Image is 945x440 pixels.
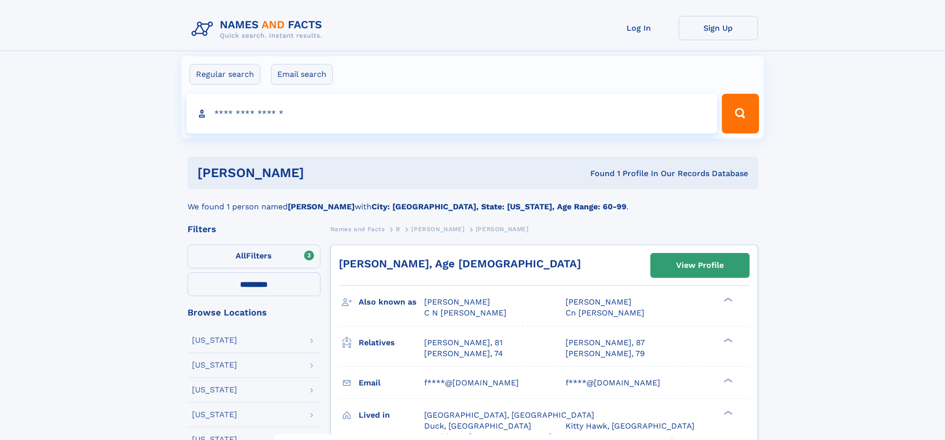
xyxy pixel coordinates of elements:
[651,253,749,277] a: View Profile
[192,336,237,344] div: [US_STATE]
[187,94,718,133] input: search input
[271,64,333,85] label: Email search
[721,337,733,343] div: ❯
[721,297,733,303] div: ❯
[411,226,464,233] span: [PERSON_NAME]
[188,308,320,317] div: Browse Locations
[679,16,758,40] a: Sign Up
[424,410,594,420] span: [GEOGRAPHIC_DATA], [GEOGRAPHIC_DATA]
[188,16,330,43] img: Logo Names and Facts
[424,421,531,431] span: Duck, [GEOGRAPHIC_DATA]
[599,16,679,40] a: Log In
[424,337,503,348] a: [PERSON_NAME], 81
[192,386,237,394] div: [US_STATE]
[721,409,733,416] div: ❯
[359,407,424,424] h3: Lived in
[359,294,424,311] h3: Also known as
[359,375,424,391] h3: Email
[396,226,400,233] span: B
[188,225,320,234] div: Filters
[339,257,581,270] a: [PERSON_NAME], Age [DEMOGRAPHIC_DATA]
[396,223,400,235] a: B
[424,308,506,317] span: C N [PERSON_NAME]
[676,254,724,277] div: View Profile
[359,334,424,351] h3: Relatives
[288,202,355,211] b: [PERSON_NAME]
[722,94,758,133] button: Search Button
[566,308,644,317] span: Cn [PERSON_NAME]
[372,202,627,211] b: City: [GEOGRAPHIC_DATA], State: [US_STATE], Age Range: 60-99
[566,297,631,307] span: [PERSON_NAME]
[330,223,385,235] a: Names and Facts
[189,64,260,85] label: Regular search
[236,251,246,260] span: All
[192,411,237,419] div: [US_STATE]
[566,421,694,431] span: Kitty Hawk, [GEOGRAPHIC_DATA]
[424,348,503,359] a: [PERSON_NAME], 74
[197,167,447,179] h1: [PERSON_NAME]
[566,337,645,348] a: [PERSON_NAME], 87
[566,348,645,359] a: [PERSON_NAME], 79
[192,361,237,369] div: [US_STATE]
[411,223,464,235] a: [PERSON_NAME]
[476,226,529,233] span: [PERSON_NAME]
[188,189,758,213] div: We found 1 person named with .
[447,168,748,179] div: Found 1 Profile In Our Records Database
[721,377,733,383] div: ❯
[424,297,490,307] span: [PERSON_NAME]
[188,245,320,268] label: Filters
